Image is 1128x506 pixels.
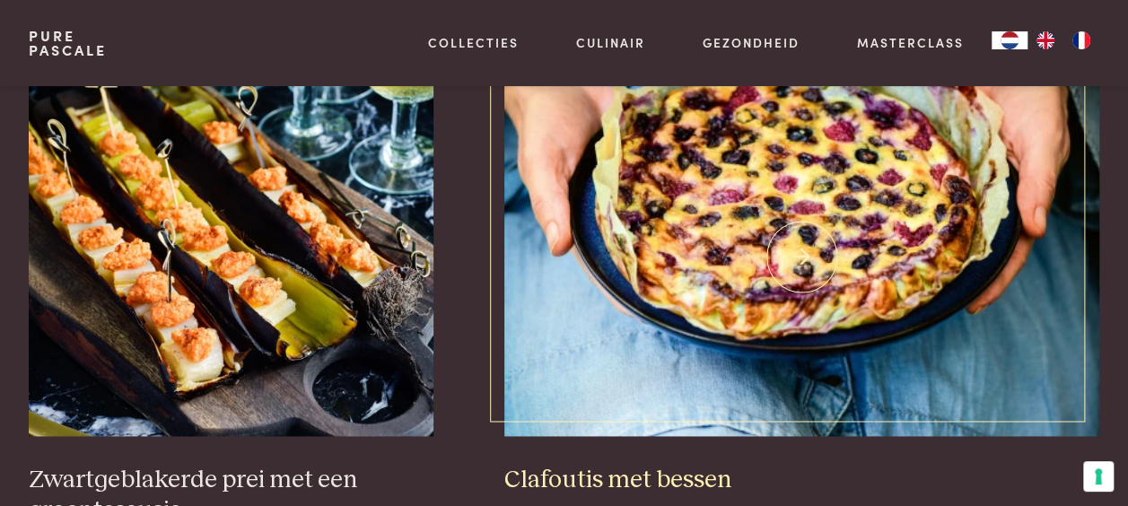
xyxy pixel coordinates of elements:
[29,29,107,57] a: PurePascale
[504,465,1099,496] h3: Clafoutis met bessen
[992,31,1027,49] a: NL
[504,77,1099,495] a: Clafoutis met bessen Clafoutis met bessen
[703,33,800,52] a: Gezondheid
[576,33,645,52] a: Culinair
[428,33,519,52] a: Collecties
[992,31,1099,49] aside: Language selected: Nederlands
[1027,31,1063,49] a: EN
[856,33,963,52] a: Masterclass
[504,77,1099,436] img: Clafoutis met bessen
[29,77,433,436] img: Zwartgeblakerde prei met een groentesausje
[1063,31,1099,49] a: FR
[1083,461,1114,492] button: Uw voorkeuren voor toestemming voor trackingtechnologieën
[1027,31,1099,49] ul: Language list
[992,31,1027,49] div: Language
